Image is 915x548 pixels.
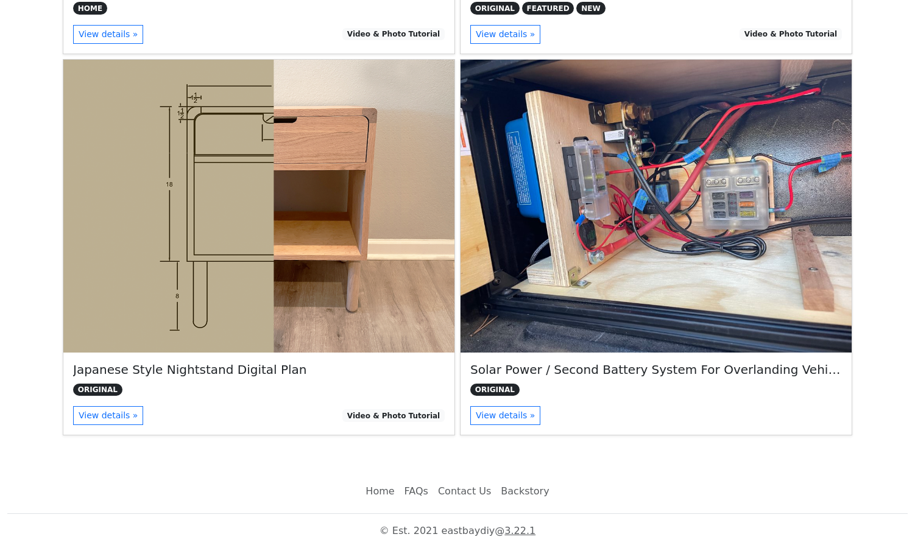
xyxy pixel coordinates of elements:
img: Japanese Style Nightstand Digital Plan - LandScape [63,60,454,353]
a: 3.22.1 [504,525,535,536]
span: Video & Photo Tutorial [342,28,445,40]
a: Contact Us [433,479,496,504]
span: ORIGINAL [470,2,520,14]
h5: Solar Power / Second Battery System For Overlanding Vehicle [470,362,842,377]
span: Video & Photo Tutorial [740,28,842,40]
span: Video & Photo Tutorial [342,409,445,421]
span: NEW [576,2,605,14]
a: View details » [73,406,143,425]
p: © Est. 2021 eastbaydiy @ [7,524,908,538]
a: Home [361,479,399,504]
a: View details » [470,406,540,425]
a: View details » [73,25,143,44]
h5: Japanese Style Nightstand Digital Plan [73,362,445,377]
span: ORIGINAL [470,384,520,396]
span: FEATURED [522,2,574,14]
a: FAQs [400,479,433,504]
img: Solar Panel Curcit - Landscape [461,60,852,353]
span: ORIGINAL [73,384,122,396]
span: HOME [73,2,107,14]
a: Backstory [496,479,554,504]
a: View details » [470,25,540,44]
